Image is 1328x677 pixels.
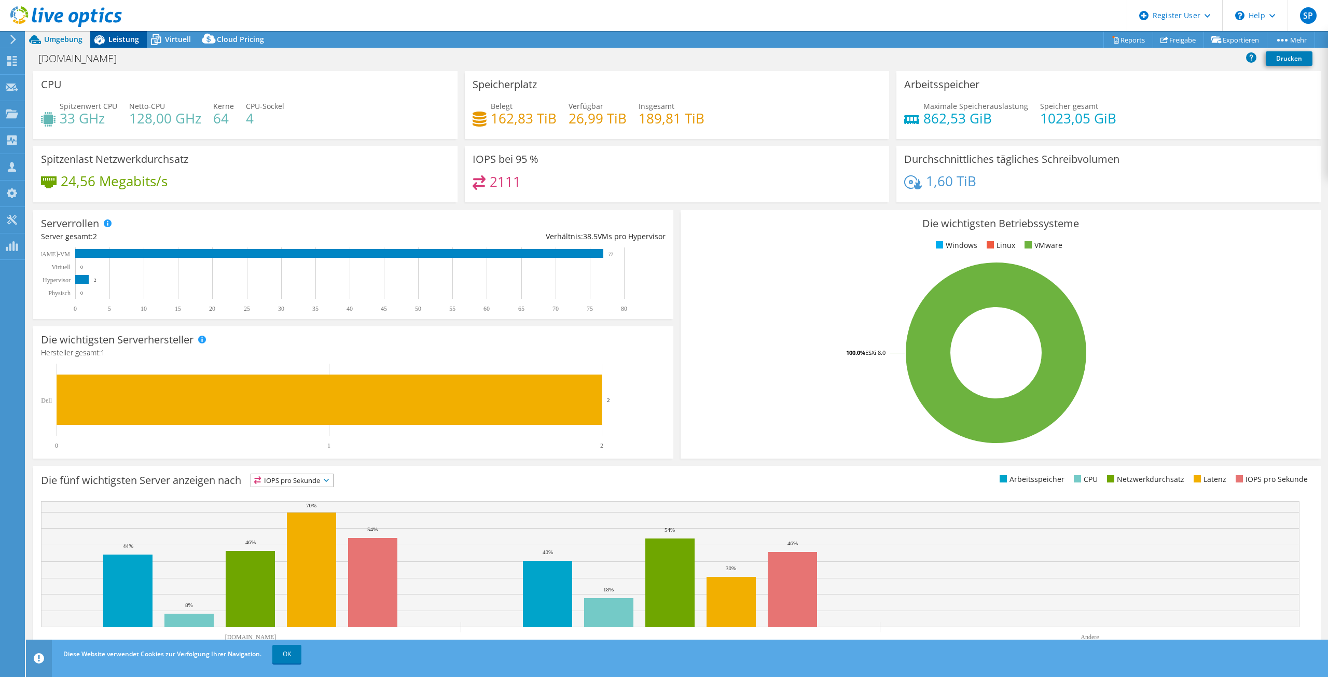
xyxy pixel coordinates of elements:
[41,218,99,229] h3: Serverrollen
[1266,51,1312,66] a: Drucken
[244,305,250,312] text: 25
[185,602,193,608] text: 8%
[327,442,330,449] text: 1
[381,305,387,312] text: 45
[245,539,256,545] text: 46%
[639,113,704,124] h4: 189,81 TiB
[129,113,201,124] h4: 128,00 GHz
[41,347,666,358] h4: Hersteller gesamt:
[225,633,276,641] text: [DOMAIN_NAME]
[123,543,133,549] text: 44%
[51,264,71,271] text: Virtuell
[473,154,538,165] h3: IOPS bei 95 %
[246,101,284,111] span: CPU-Sockel
[688,218,1313,229] h3: Die wichtigsten Betriebssysteme
[61,175,168,187] h4: 24,56 Megabits/s
[1103,32,1153,48] a: Reports
[213,113,234,124] h4: 64
[491,101,513,111] span: Belegt
[34,53,133,64] h1: [DOMAIN_NAME]
[43,277,71,284] text: Hypervisor
[129,101,165,111] span: Netto-CPU
[1081,633,1099,641] text: Andere
[80,291,83,296] text: 0
[603,586,614,592] text: 18%
[41,154,188,165] h3: Spitzenlast Netzwerkdurchsatz
[608,252,614,257] text: 77
[60,113,117,124] h4: 33 GHz
[923,101,1028,111] span: Maximale Speicherauslastung
[1022,240,1062,251] li: VMware
[1040,101,1098,111] span: Speicher gesamt
[621,305,627,312] text: 80
[1300,7,1317,24] span: SP
[1040,113,1116,124] h4: 1023,05 GiB
[93,231,97,241] span: 2
[108,34,139,44] span: Leistung
[306,502,316,508] text: 70%
[80,265,83,270] text: 0
[41,79,62,90] h3: CPU
[94,278,96,283] text: 2
[665,527,675,533] text: 54%
[473,79,537,90] h3: Speicherplatz
[904,79,979,90] h3: Arbeitsspeicher
[865,349,886,356] tspan: ESXi 8.0
[165,34,191,44] span: Virtuell
[726,565,736,571] text: 30%
[1203,32,1267,48] a: Exportieren
[415,305,421,312] text: 50
[347,305,353,312] text: 40
[518,305,524,312] text: 65
[483,305,490,312] text: 60
[251,474,333,487] span: IOPS pro Sekunde
[63,650,261,658] span: Diese Website verwendet Cookies zur Verfolgung Ihrer Navigation.
[587,305,593,312] text: 75
[904,154,1119,165] h3: Durchschnittliches tägliches Schreibvolumen
[353,231,666,242] div: Verhältnis: VMs pro Hypervisor
[55,442,58,449] text: 0
[272,645,301,664] a: OK
[1191,474,1226,485] li: Latenz
[1233,474,1308,485] li: IOPS pro Sekunde
[926,175,976,187] h4: 1,60 TiB
[1071,474,1098,485] li: CPU
[60,101,117,111] span: Spitzenwert CPU
[997,474,1064,485] li: Arbeitsspeicher
[846,349,865,356] tspan: 100.0%
[1153,32,1204,48] a: Freigabe
[583,231,598,241] span: 38.5
[543,549,553,555] text: 40%
[41,231,353,242] div: Server gesamt:
[44,34,82,44] span: Umgebung
[48,289,71,297] text: Physisch
[108,305,111,312] text: 5
[101,348,105,357] span: 1
[1267,32,1315,48] a: Mehr
[984,240,1015,251] li: Linux
[278,305,284,312] text: 30
[600,442,603,449] text: 2
[1104,474,1184,485] li: Netzwerkdurchsatz
[491,113,557,124] h4: 162,83 TiB
[569,101,603,111] span: Verfügbar
[175,305,181,312] text: 15
[639,101,674,111] span: Insgesamt
[552,305,559,312] text: 70
[923,113,1028,124] h4: 862,53 GiB
[209,305,215,312] text: 20
[41,397,52,404] text: Dell
[607,397,610,403] text: 2
[41,334,193,346] h3: Die wichtigsten Serverhersteller
[74,305,77,312] text: 0
[1235,11,1244,20] svg: \n
[246,113,284,124] h4: 4
[367,526,378,532] text: 54%
[449,305,455,312] text: 55
[213,101,234,111] span: Kerne
[141,305,147,312] text: 10
[787,540,798,546] text: 46%
[312,305,319,312] text: 35
[569,113,627,124] h4: 26,99 TiB
[490,176,521,187] h4: 2111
